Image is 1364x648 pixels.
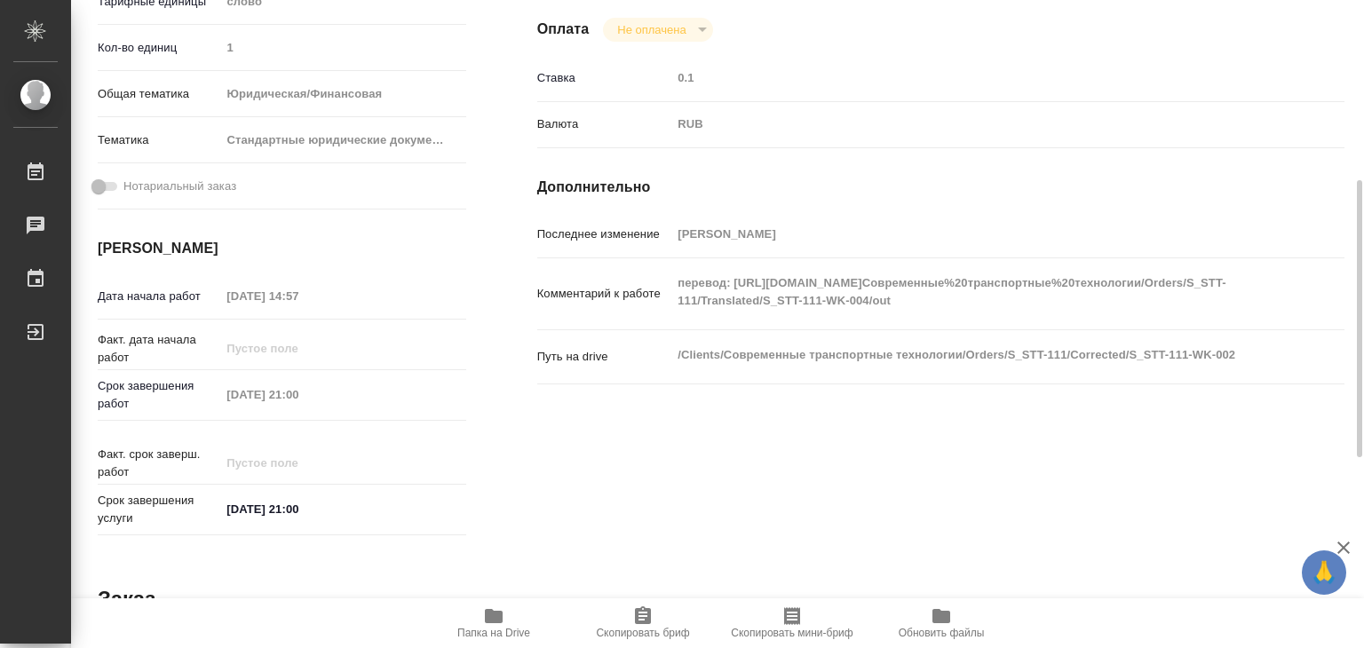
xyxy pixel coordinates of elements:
p: Срок завершения работ [98,377,220,413]
span: Обновить файлы [899,627,985,639]
div: Стандартные юридические документы, договоры, уставы [220,125,466,155]
button: Папка на Drive [419,598,568,648]
div: Не оплачена [603,18,712,42]
p: Общая тематика [98,85,220,103]
div: RUB [671,109,1277,139]
textarea: перевод: [URL][DOMAIN_NAME]Современные%20транспортные%20технологии/Orders/S_STT-111/Translated/S_... [671,268,1277,316]
input: Пустое поле [220,450,376,476]
input: Пустое поле [671,65,1277,91]
p: Ставка [537,69,672,87]
p: Кол-во единиц [98,39,220,57]
span: 🙏 [1309,554,1339,591]
button: Не оплачена [612,22,691,37]
p: Факт. срок заверш. работ [98,446,220,481]
p: Срок завершения услуги [98,492,220,527]
button: Скопировать мини-бриф [718,598,867,648]
span: Папка на Drive [457,627,530,639]
button: Скопировать бриф [568,598,718,648]
p: Дата начала работ [98,288,220,305]
input: Пустое поле [671,221,1277,247]
p: Валюта [537,115,672,133]
div: Юридическая/Финансовая [220,79,466,109]
textarea: /Clients/Современные транспортные технологии/Orders/S_STT-111/Corrected/S_STT-111-WK-002 [671,340,1277,370]
p: Последнее изменение [537,225,672,243]
h4: [PERSON_NAME] [98,238,466,259]
h4: Оплата [537,19,590,40]
span: Скопировать бриф [596,627,689,639]
input: Пустое поле [220,382,376,407]
span: Скопировать мини-бриф [731,627,852,639]
button: 🙏 [1302,550,1346,595]
input: Пустое поле [220,35,466,60]
input: Пустое поле [220,283,376,309]
input: Пустое поле [220,336,376,361]
p: Факт. дата начала работ [98,331,220,367]
button: Обновить файлы [867,598,1016,648]
p: Тематика [98,131,220,149]
h4: Дополнительно [537,177,1344,198]
p: Комментарий к работе [537,285,672,303]
p: Путь на drive [537,348,672,366]
h2: Заказ [98,585,155,613]
input: ✎ Введи что-нибудь [220,496,376,522]
span: Нотариальный заказ [123,178,236,195]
